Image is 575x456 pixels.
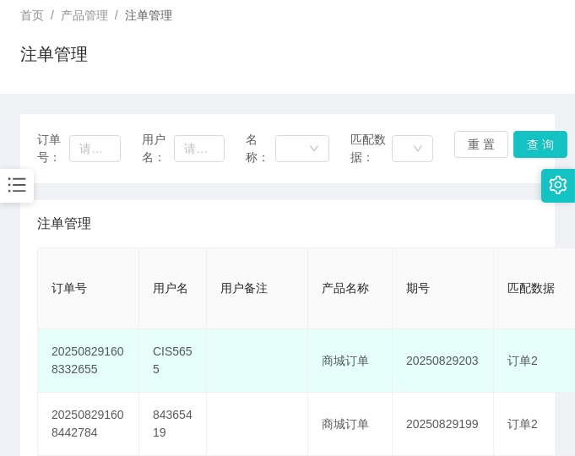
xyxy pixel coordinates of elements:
span: 订单2 [507,417,538,431]
span: 订单号 [52,281,87,295]
td: 20250829203 [393,329,494,393]
td: 20250829199 [393,393,494,456]
span: 注单管理 [37,214,91,234]
input: 请输入 [174,135,225,162]
span: 产品名称 [322,281,369,295]
span: 用户名： [142,131,175,166]
td: 商城订单 [308,329,393,393]
span: 名称： [246,131,275,166]
i: 图标: down [413,144,423,155]
button: 重 置 [454,131,508,158]
span: 注单管理 [125,8,172,22]
h1: 注单管理 [20,41,88,67]
td: 商城订单 [308,393,393,456]
span: 匹配数据 [507,281,555,295]
span: 用户备注 [220,281,268,295]
input: 请输入 [69,135,121,162]
span: 订单2 [507,354,538,367]
span: 用户名 [153,281,188,295]
span: / [115,8,118,22]
span: 首页 [20,8,44,22]
span: 订单号： [37,131,69,166]
i: 图标: setting [549,176,567,194]
span: 产品管理 [61,8,108,22]
button: 查 询 [513,131,567,158]
td: CIS5655 [139,329,207,393]
td: 84365419 [139,393,207,456]
i: 图标: bars [6,174,28,196]
span: / [51,8,54,22]
span: 匹配数据： [350,131,393,166]
td: 202508291608332655 [38,329,139,393]
span: 期号 [406,281,430,295]
i: 图标: down [309,144,319,155]
td: 202508291608442784 [38,393,139,456]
